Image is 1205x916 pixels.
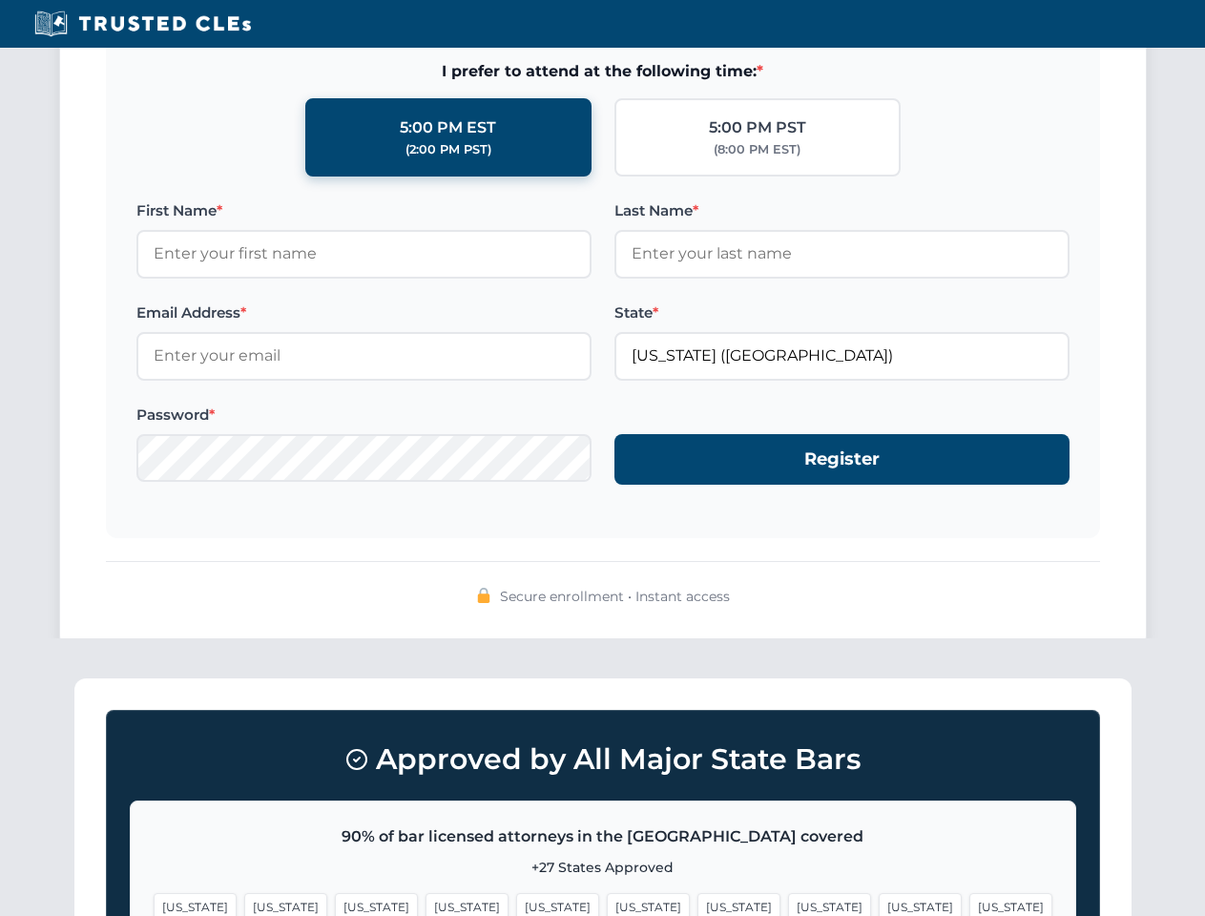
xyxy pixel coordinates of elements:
[476,588,491,603] img: 🔒
[614,332,1070,380] input: Florida (FL)
[154,824,1052,849] p: 90% of bar licensed attorneys in the [GEOGRAPHIC_DATA] covered
[405,140,491,159] div: (2:00 PM PST)
[614,434,1070,485] button: Register
[136,230,592,278] input: Enter your first name
[29,10,257,38] img: Trusted CLEs
[714,140,800,159] div: (8:00 PM EST)
[614,230,1070,278] input: Enter your last name
[154,857,1052,878] p: +27 States Approved
[614,302,1070,324] label: State
[709,115,806,140] div: 5:00 PM PST
[136,404,592,427] label: Password
[614,199,1070,222] label: Last Name
[136,332,592,380] input: Enter your email
[130,734,1076,785] h3: Approved by All Major State Bars
[136,59,1070,84] span: I prefer to attend at the following time:
[136,199,592,222] label: First Name
[400,115,496,140] div: 5:00 PM EST
[136,302,592,324] label: Email Address
[500,586,730,607] span: Secure enrollment • Instant access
